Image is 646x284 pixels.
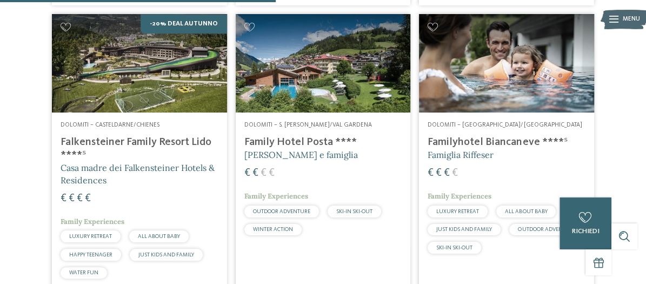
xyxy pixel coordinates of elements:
[138,252,194,257] span: JUST KIDS AND FAMILY
[452,168,458,179] span: €
[61,122,159,128] span: Dolomiti – Casteldarne/Chienes
[85,193,91,204] span: €
[505,209,547,214] span: ALL ABOUT BABY
[52,14,227,113] img: Cercate un hotel per famiglie? Qui troverete solo i migliori!
[560,197,611,249] a: richiedi
[444,168,450,179] span: €
[61,193,66,204] span: €
[236,14,411,113] img: Cercate un hotel per famiglie? Qui troverete solo i migliori!
[69,234,112,239] span: LUXURY RETREAT
[253,227,293,232] span: WINTER ACTION
[244,191,308,201] span: Family Experiences
[61,217,124,226] span: Family Experiences
[436,245,472,250] span: SKI-IN SKI-OUT
[436,227,492,232] span: JUST KIDS AND FAMILY
[77,193,83,204] span: €
[69,270,98,275] span: WATER FUN
[428,168,434,179] span: €
[436,168,442,179] span: €
[428,136,585,149] h4: Familyhotel Biancaneve ****ˢ
[69,252,112,257] span: HAPPY TEENAGER
[244,122,372,128] span: Dolomiti – S. [PERSON_NAME]/Val Gardena
[436,209,479,214] span: LUXURY RETREAT
[138,234,180,239] span: ALL ABOUT BABY
[336,209,372,214] span: SKI-IN SKI-OUT
[69,193,75,204] span: €
[244,168,250,179] span: €
[253,209,310,214] span: OUTDOOR ADVENTURE
[261,168,267,179] span: €
[428,149,494,160] span: Famiglia Riffeser
[244,149,358,160] span: [PERSON_NAME] e famiglia
[518,227,575,232] span: OUTDOOR ADVENTURE
[61,136,218,162] h4: Falkensteiner Family Resort Lido ****ˢ
[419,14,594,113] img: Cercate un hotel per famiglie? Qui troverete solo i migliori!
[269,168,275,179] span: €
[572,228,600,235] span: richiedi
[61,162,215,185] span: Casa madre dei Falkensteiner Hotels & Residences
[428,191,491,201] span: Family Experiences
[428,122,582,128] span: Dolomiti – [GEOGRAPHIC_DATA]/[GEOGRAPHIC_DATA]
[244,136,402,149] h4: Family Hotel Posta ****
[252,168,258,179] span: €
